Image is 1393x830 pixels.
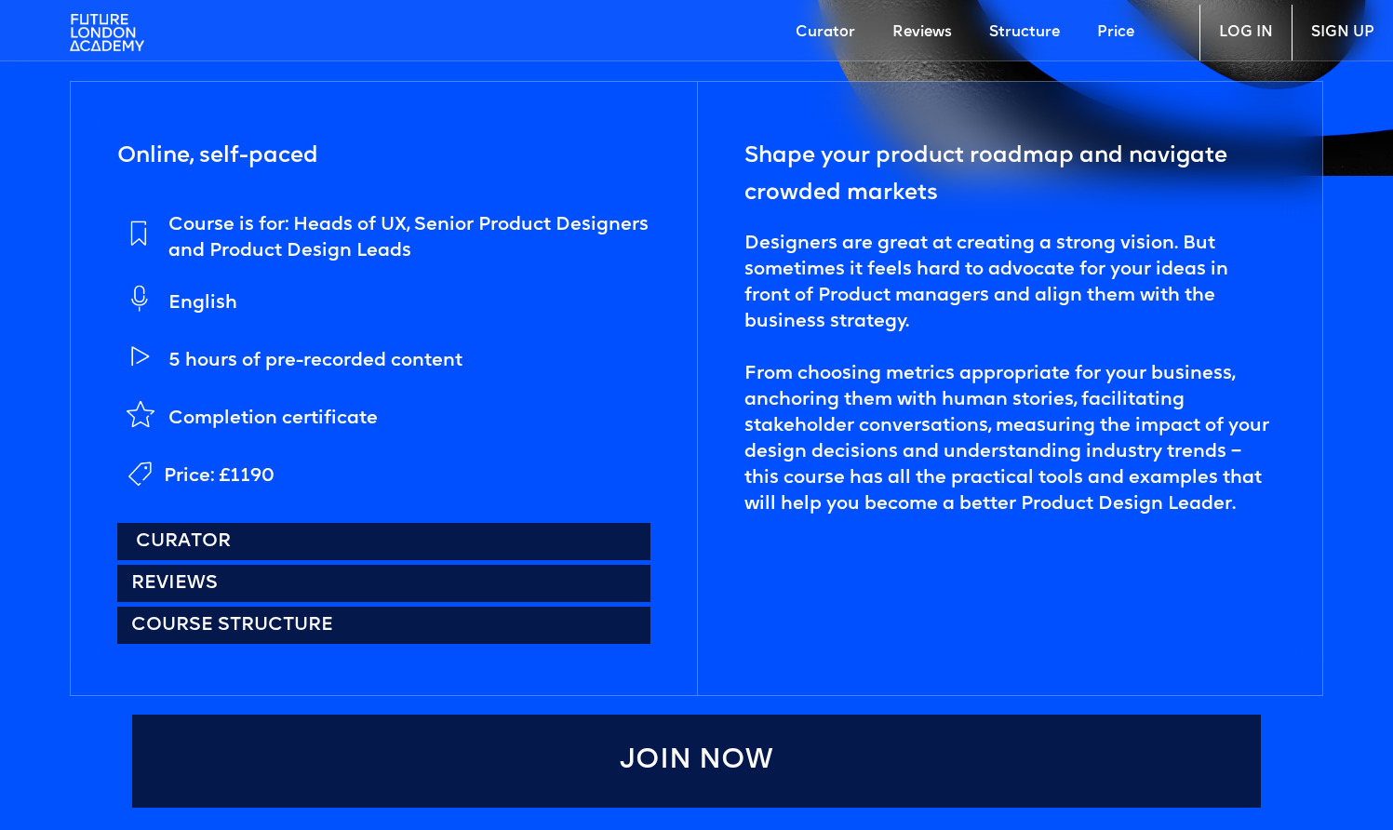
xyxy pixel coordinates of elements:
a: Reviews [117,565,650,602]
a: Join Now [132,715,1261,808]
div: 5 hours of pre-recorded content [168,348,462,374]
div: English [168,290,237,316]
a: SIGN UP [1292,5,1393,60]
a: Curator [777,5,874,60]
div: Course is for: Heads of UX, Senior Product Designers and Product Design Leads [168,212,650,264]
h5: Shape your product roadmap and navigate crowded markets [744,138,1277,212]
a: Structure [971,5,1078,60]
a: Price [1078,5,1153,60]
a: Curator [117,523,650,560]
a: LOG IN [1199,5,1292,60]
div: Designers are great at creating a strong vision. But sometimes it feels hard to advocate for your... [744,231,1277,517]
div: Completion certificate [168,406,378,432]
a: Course structure [117,607,650,644]
div: Price: £1190 [164,463,275,489]
h5: Online, self-paced [117,138,318,175]
a: Reviews [874,5,971,60]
